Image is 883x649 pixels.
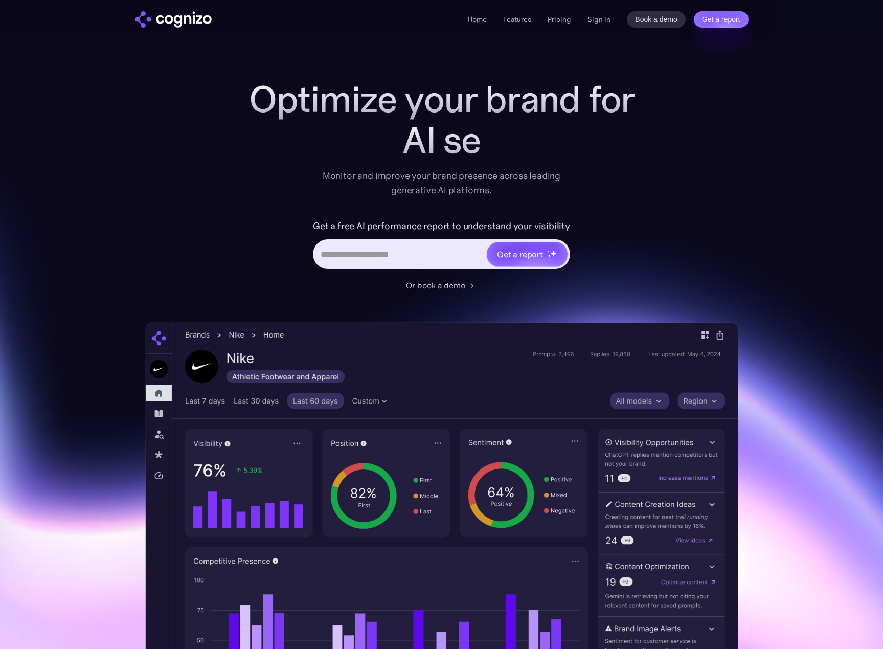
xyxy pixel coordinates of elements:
div: AI se [237,120,646,161]
img: star [550,250,557,257]
a: Sign in [587,13,610,26]
img: cognizo logo [135,11,212,28]
a: Home [468,15,487,24]
h1: Optimize your brand for [237,79,646,120]
div: Or book a demo [406,279,465,292]
img: star [548,251,549,252]
label: Get a free AI performance report to understand your visibility [313,218,570,234]
a: Book a demo [627,11,686,28]
form: Hero URL Input Form [313,218,570,274]
a: Features [503,15,531,24]
a: Or book a demo [406,279,478,292]
a: Pricing [548,15,571,24]
img: star [548,254,551,258]
a: Get a report [694,11,749,28]
a: Get a reportstarstarstar [486,241,569,267]
a: home [135,11,212,28]
div: Monitor and improve your brand presence across leading generative AI platforms. [316,169,568,197]
div: Get a report [497,248,543,260]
